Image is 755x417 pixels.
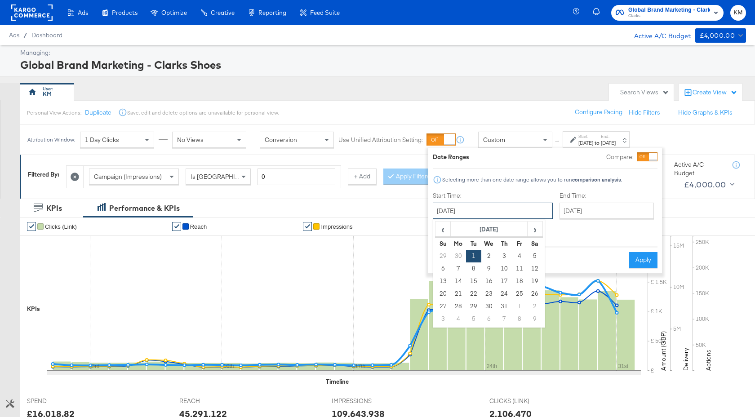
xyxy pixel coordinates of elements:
td: 2 [527,300,542,313]
div: Performance & KPIs [109,203,180,213]
span: CLICKS (LINK) [489,397,557,405]
button: Hide Filters [629,108,660,117]
td: 11 [512,262,527,275]
td: 9 [481,262,497,275]
td: 19 [527,275,542,288]
span: IMPRESSIONS [332,397,399,405]
th: [DATE] [451,222,528,237]
td: 7 [497,313,512,325]
td: 1 [512,300,527,313]
div: £4,000.00 [700,30,735,41]
td: 22 [466,288,481,300]
td: 10 [497,262,512,275]
button: £4,000.00 [695,28,746,43]
span: Reporting [258,9,286,16]
span: ↑ [553,140,562,143]
span: Clarks [628,13,710,20]
td: 5 [527,250,542,262]
td: 2 [481,250,497,262]
div: Filtered By: [28,170,59,179]
span: Is [GEOGRAPHIC_DATA] [191,173,259,181]
div: Save, edit and delete options are unavailable for personal view. [127,109,279,116]
td: 3 [497,250,512,262]
label: Compare: [606,153,634,161]
span: Global Brand Marketing - Clarks Shoes [628,5,710,15]
span: Conversion [265,136,297,144]
td: 29 [435,250,451,262]
input: Enter a number [258,169,335,185]
td: 5 [466,313,481,325]
button: KM [730,5,746,21]
button: Configure Pacing [568,104,629,120]
span: Ads [78,9,88,16]
td: 1 [466,250,481,262]
span: Campaign (Impressions) [94,173,162,181]
td: 26 [527,288,542,300]
div: KPIs [46,203,62,213]
span: ‹ [436,222,450,236]
div: Active A/C Budget [625,28,691,42]
td: 14 [451,275,466,288]
div: [DATE] [601,139,616,146]
span: Products [112,9,138,16]
span: Impressions [321,223,352,230]
div: Date Ranges [433,153,469,161]
td: 8 [512,313,527,325]
span: REACH [179,397,247,405]
td: 13 [435,275,451,288]
a: ✔ [303,222,312,231]
text: Delivery [682,348,690,371]
td: 4 [451,313,466,325]
span: 1 Day Clicks [85,136,119,144]
td: 17 [497,275,512,288]
td: 23 [481,288,497,300]
div: Selecting more than one date range allows you to run . [442,177,622,183]
div: KM [43,90,52,98]
span: Feed Suite [310,9,340,16]
span: No Views [177,136,204,144]
th: Mo [451,237,466,250]
th: We [481,237,497,250]
td: 30 [451,250,466,262]
button: Hide Graphs & KPIs [678,108,733,117]
span: SPEND [27,397,94,405]
td: 29 [466,300,481,313]
label: End: [601,133,616,139]
div: Search Views [620,88,669,97]
button: £4,000.00 [680,177,736,192]
div: Timeline [326,377,349,386]
strong: comparison analysis [572,176,621,183]
td: 28 [451,300,466,313]
td: 27 [435,300,451,313]
td: 21 [451,288,466,300]
th: Su [435,237,451,250]
span: / [19,31,31,39]
div: KPIs [27,305,40,313]
td: 15 [466,275,481,288]
div: Personal View Actions: [27,109,81,116]
div: Create View [693,88,737,97]
div: Attribution Window: [27,137,75,143]
button: Global Brand Marketing - Clarks ShoesClarks [611,5,724,21]
label: Start: [578,133,593,139]
span: › [528,222,542,236]
button: + Add [348,169,377,185]
td: 25 [512,288,527,300]
td: 6 [481,313,497,325]
th: Th [497,237,512,250]
div: [DATE] [578,139,593,146]
text: Amount (GBP) [659,331,667,371]
td: 3 [435,313,451,325]
a: ✔ [27,222,36,231]
td: 7 [451,262,466,275]
span: Reach [190,223,207,230]
td: 31 [497,300,512,313]
td: 8 [466,262,481,275]
span: Optimize [161,9,187,16]
td: 30 [481,300,497,313]
td: 6 [435,262,451,275]
td: 16 [481,275,497,288]
a: Dashboard [31,31,62,39]
th: Tu [466,237,481,250]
